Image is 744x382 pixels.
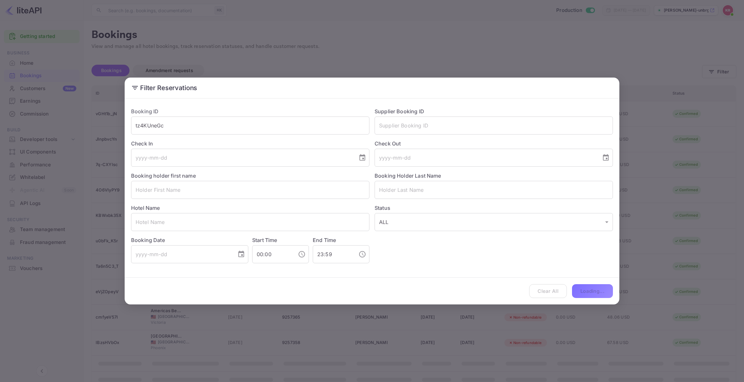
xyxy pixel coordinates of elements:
[131,181,369,199] input: Holder First Name
[295,248,308,261] button: Choose time, selected time is 12:00 AM
[375,140,613,147] label: Check Out
[235,248,248,261] button: Choose date
[375,181,613,199] input: Holder Last Name
[125,78,619,98] h2: Filter Reservations
[131,140,369,147] label: Check In
[252,245,293,263] input: hh:mm
[131,172,196,179] label: Booking holder first name
[375,213,613,231] div: ALL
[375,172,441,179] label: Booking Holder Last Name
[375,116,613,135] input: Supplier Booking ID
[375,149,597,167] input: yyyy-mm-dd
[356,248,369,261] button: Choose time, selected time is 11:59 PM
[375,204,613,212] label: Status
[313,237,336,243] label: End Time
[131,149,353,167] input: yyyy-mm-dd
[131,116,369,135] input: Booking ID
[131,245,232,263] input: yyyy-mm-dd
[131,108,159,115] label: Booking ID
[131,213,369,231] input: Hotel Name
[131,236,248,244] label: Booking Date
[356,151,369,164] button: Choose date
[131,205,160,211] label: Hotel Name
[375,108,424,115] label: Supplier Booking ID
[599,151,612,164] button: Choose date
[252,237,277,243] label: Start Time
[313,245,353,263] input: hh:mm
